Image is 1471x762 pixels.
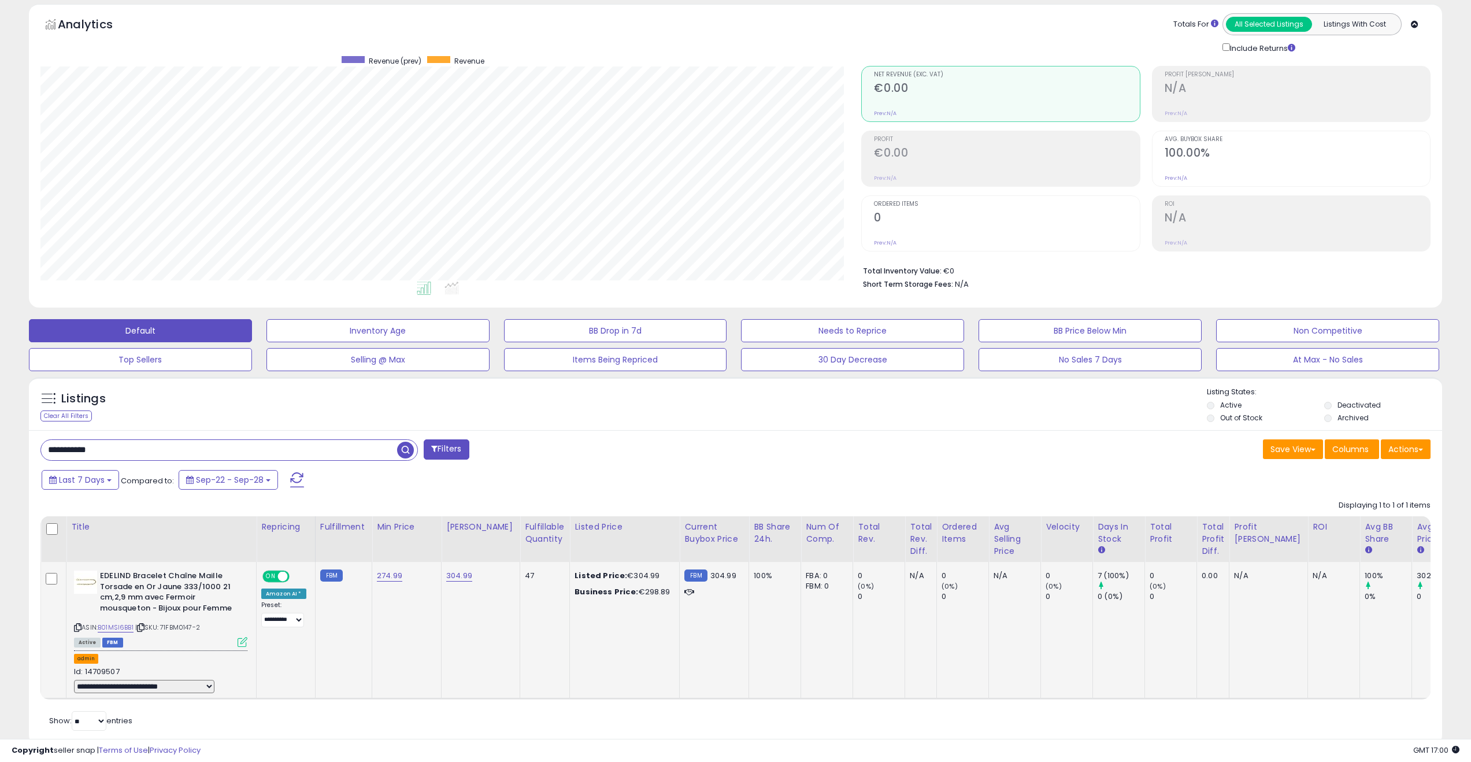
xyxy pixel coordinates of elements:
div: seller snap | | [12,745,201,756]
span: Profit [874,136,1139,143]
a: 274.99 [377,570,402,582]
strong: Copyright [12,745,54,756]
div: Preset: [261,601,306,627]
span: Net Revenue (Exc. VAT) [874,72,1139,78]
small: FBM [684,569,707,582]
div: 0 [942,571,988,581]
button: Actions [1381,439,1431,459]
span: Revenue (prev) [369,56,421,66]
h2: 0 [874,211,1139,227]
small: Prev: N/A [1165,110,1187,117]
label: Archived [1337,413,1369,423]
li: €0 [863,263,1422,277]
button: No Sales 7 Days [979,348,1202,371]
div: N/A [1234,571,1299,581]
label: Deactivated [1337,400,1381,410]
button: Filters [424,439,469,460]
h2: 100.00% [1165,146,1430,162]
span: Avg. Buybox Share [1165,136,1430,143]
span: ON [264,572,278,582]
div: Clear All Filters [40,410,92,421]
div: €298.89 [575,587,670,597]
small: Avg Win Price. [1417,545,1424,556]
h2: N/A [1165,211,1430,227]
div: 0% [1365,591,1411,602]
a: Privacy Policy [150,745,201,756]
span: Columns [1332,443,1369,455]
button: Top Sellers [29,348,252,371]
button: Default [29,319,252,342]
button: Columns [1325,439,1379,459]
button: Last 7 Days [42,470,119,490]
small: (0%) [1150,582,1166,591]
span: ROI [1165,201,1430,208]
div: Total Rev. [858,521,900,545]
small: (0%) [942,582,958,591]
div: Total Profit [1150,521,1192,545]
small: (0%) [858,582,874,591]
a: 304.99 [446,570,472,582]
span: FBM [102,638,123,648]
span: 2025-10-6 17:00 GMT [1413,745,1459,756]
span: N/A [955,279,969,290]
div: Profit [PERSON_NAME] [1234,521,1303,545]
button: BB Drop in 7d [504,319,727,342]
small: FBM [320,569,343,582]
span: Compared to: [121,475,174,486]
h5: Listings [61,391,106,407]
span: Sep-22 - Sep-28 [196,474,264,486]
button: Listings With Cost [1311,17,1398,32]
b: EDELIND Bracelet Chaîne Maille Torsade en Or Jaune 333/1000 21 cm,2,9 mm avec Fermoir mousqueton ... [100,571,240,616]
b: Total Inventory Value: [863,266,942,276]
button: At Max - No Sales [1216,348,1439,371]
div: FBM: 0 [806,581,844,591]
div: N/A [1313,571,1351,581]
div: Avg BB Share [1365,521,1407,545]
div: Avg Selling Price [994,521,1036,557]
div: Total Profit Diff. [1202,521,1224,557]
small: (0%) [1046,582,1062,591]
small: Days In Stock. [1098,545,1105,556]
span: Revenue [454,56,484,66]
div: N/A [994,571,1032,581]
button: Inventory Age [266,319,490,342]
div: Displaying 1 to 1 of 1 items [1339,500,1431,511]
div: N/A [910,571,928,581]
div: 100% [1365,571,1411,581]
div: 0.00 [1202,571,1220,581]
p: Listing States: [1207,387,1442,398]
div: Days In Stock [1098,521,1140,545]
div: Current Buybox Price [684,521,744,545]
a: Terms of Use [99,745,148,756]
div: 100% [754,571,792,581]
div: Include Returns [1214,41,1309,54]
div: ROI [1313,521,1355,533]
div: Min Price [377,521,436,533]
div: ASIN: [74,571,247,646]
button: BB Price Below Min [979,319,1202,342]
span: | SKU: 71FBM0147-2 [135,623,200,632]
b: Business Price: [575,586,638,597]
a: B01MSI6BB1 [98,623,134,632]
div: Repricing [261,521,310,533]
div: Total Rev. Diff. [910,521,932,557]
button: 30 Day Decrease [741,348,964,371]
div: Ordered Items [942,521,984,545]
span: OFF [288,572,306,582]
span: Last 7 Days [59,474,105,486]
button: Non Competitive [1216,319,1439,342]
span: Id: 14709507 [74,666,120,677]
span: Ordered Items [874,201,1139,208]
div: [PERSON_NAME] [446,521,515,533]
div: 7 (100%) [1098,571,1144,581]
div: 0 [1046,591,1092,602]
button: Needs to Reprice [741,319,964,342]
div: Fulfillable Quantity [525,521,565,545]
div: Velocity [1046,521,1088,533]
button: Items Being Repriced [504,348,727,371]
div: 0 [858,591,905,602]
span: Profit [PERSON_NAME] [1165,72,1430,78]
span: Show: entries [49,715,132,726]
div: 0 (0%) [1098,591,1144,602]
div: 0 [942,591,988,602]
